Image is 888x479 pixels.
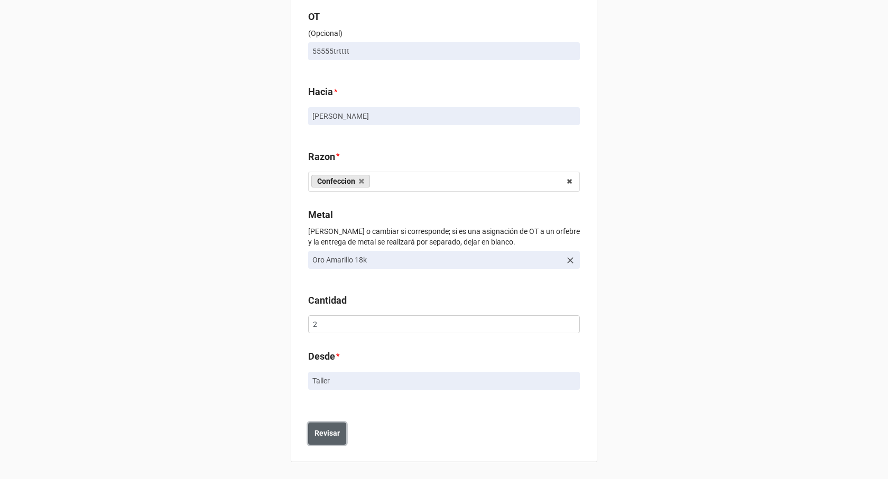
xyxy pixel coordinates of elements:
a: Confeccion [311,175,370,187]
p: [PERSON_NAME] [312,111,576,121]
p: (Opcional) [308,28,580,39]
p: [PERSON_NAME] o cambiar si corresponde; si es una asignación de OT a un orfebre y la entrega de m... [308,226,580,247]
p: 55555trtttt [312,46,576,57]
p: Oro Amarillo 18k [312,255,561,265]
b: Revisar [314,428,340,439]
label: Desde [308,349,335,364]
button: Revisar [308,422,346,445]
label: Cantidad [308,293,347,308]
p: Taller [312,375,576,386]
label: Hacia [308,84,333,99]
label: Razon [308,149,335,164]
label: OT [308,10,320,24]
label: Metal [308,208,333,222]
